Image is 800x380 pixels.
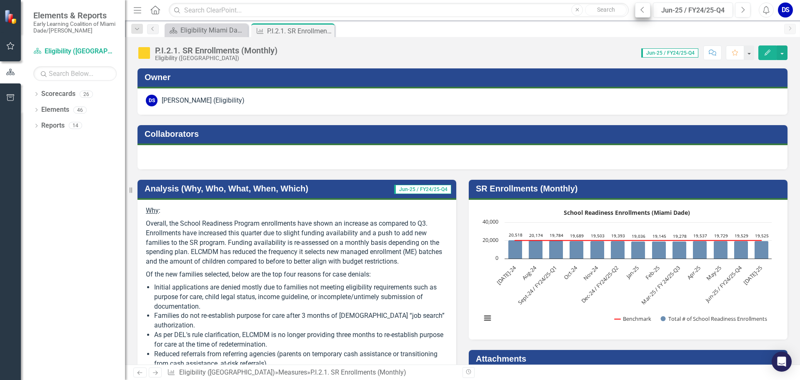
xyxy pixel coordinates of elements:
[562,264,579,281] text: Oct-24
[477,206,779,331] div: School Readiness Enrollments (Miami Dade). Highcharts interactive chart.
[570,241,584,259] path: Oct-24, 19,689. Total # of School Readiness Enrollments.
[162,96,245,106] div: [PERSON_NAME] (Eligibility)
[570,233,584,239] text: 19,689
[154,330,448,350] li: As per DEL's rule clarification, ELCMDM is no longer providing three months to re-establish purpo...
[146,95,157,106] div: DS
[508,240,769,259] g: Total # of School Readiness Enrollments, series 2 of 2. Bar series with 13 bars.
[549,241,563,259] path: Sept-24 / FY24/25-Q1, 19,784. Total # of School Readiness Enrollments.
[278,368,307,376] a: Measures
[495,264,517,286] text: [DATE]-24
[155,55,277,61] div: Eligibility ([GEOGRAPHIC_DATA])
[652,242,666,259] path: Feb-25, 19,145. Total # of School Readiness Enrollments.
[693,241,707,259] path: Apr-25, 19,537. Total # of School Readiness Enrollments.
[146,217,448,268] p: Overall, the School Readiness Program enrollments have shown an increase as compared to Q3. Enrol...
[742,264,764,286] text: [DATE]-25
[582,264,600,282] text: Nov-24
[137,46,151,60] img: Caution
[624,264,641,281] text: Jan-25
[513,239,763,242] g: Benchmark, series 1 of 2. Line with 13 data points.
[580,264,620,305] text: Dec-24 / FY24/25-Q2
[394,185,451,194] span: Jun-25 / FY24/25-Q4
[145,73,783,82] h3: Owner
[517,264,558,306] text: Sept-24 / FY24/25-Q1
[672,242,687,259] path: Mar-25 / FY 24/25-Q3, 19,278. Total # of School Readiness Enrollments.
[146,206,448,217] p: :
[33,20,117,34] small: Early Learning Coalition of Miami Dade/[PERSON_NAME]
[509,232,522,238] text: 20,518
[80,91,93,98] div: 26
[615,315,651,322] button: Show Benchmark
[631,242,645,259] path: Jan-25, 19,036. Total # of School Readiness Enrollments.
[693,233,707,239] text: 19,537
[673,233,687,239] text: 19,278
[529,241,543,259] path: Aug-24, 20,174. Total # of School Readiness Enrollments.
[146,206,159,214] u: Why
[520,264,538,281] text: Aug-24
[482,218,498,225] text: 40,000
[778,3,793,18] button: DS
[145,129,783,138] h3: Collaborators
[705,264,722,282] text: May-25
[167,368,456,377] div: » »
[644,264,661,281] text: Feb-25
[755,233,769,239] text: 19,525
[641,48,698,58] span: Jun-25 / FY24/25-Q4
[41,121,65,131] a: Reports
[41,105,69,115] a: Elements
[476,354,783,363] h3: Attachments
[41,89,75,99] a: Scorecards
[154,283,448,312] li: Initial applications are denied mostly due to families not meeting eligibility requirements such ...
[632,233,645,239] text: 19,036
[476,184,783,193] h3: SR Enrollments (Monthly)
[33,47,117,56] a: Eligibility ([GEOGRAPHIC_DATA])
[611,241,625,259] path: Dec-24 / FY24/25-Q2, 19,393. Total # of School Readiness Enrollments.
[591,233,605,239] text: 19,503
[735,233,748,239] text: 19,529
[155,46,277,55] div: P.I.2.1. SR Enrollments (Monthly)
[73,106,87,113] div: 46
[169,3,629,18] input: Search ClearPoint...
[640,264,681,306] text: Mar-25 / FY 24/25-Q3
[652,233,666,239] text: 19,145
[145,184,372,193] h3: Analysis (Why, Who, What, When, Which)
[550,232,563,238] text: 19,784
[482,236,498,244] text: 20,000
[154,350,448,369] li: Reduced referrals from referring agencies (parents on temporary cash assistance or transitioning ...
[703,264,744,304] text: Jun-25 / FY24/25-Q4
[585,4,627,16] button: Search
[656,5,730,15] div: Jun-25 / FY24/25-Q4
[33,10,117,20] span: Elements & Reports
[69,122,82,129] div: 14
[772,352,792,372] div: Open Intercom Messenger
[714,233,728,239] text: 19,729
[611,233,625,239] text: 19,393
[714,241,728,259] path: May-25, 19,729. Total # of School Readiness Enrollments.
[653,3,733,18] button: Jun-25 / FY24/25-Q4
[33,66,117,81] input: Search Below...
[267,26,332,36] div: P.I.2.1. SR Enrollments (Monthly)
[508,240,522,259] path: Jul-24, 20,518. Total # of School Readiness Enrollments.
[180,25,246,35] div: Eligibility Miami Dade Dashboard
[4,10,19,24] img: ClearPoint Strategy
[734,241,748,259] path: Jun-25 / FY24/25-Q4, 19,529. Total # of School Readiness Enrollments.
[529,232,543,238] text: 20,174
[564,209,690,216] text: School Readiness Enrollments (Miami Dade)
[310,368,406,376] div: P.I.2.1. SR Enrollments (Monthly)
[154,311,448,330] li: Families do not re-establish purpose for care after 3 months of [DEMOGRAPHIC_DATA] “job search” a...
[660,315,768,322] button: Show Total # of School Readiness Enrollments
[685,264,702,281] text: Apr-25
[146,268,448,281] p: Of the new families selected, below are the top four reasons for case denials:
[482,312,493,324] button: View chart menu, School Readiness Enrollments (Miami Dade)
[167,25,246,35] a: Eligibility Miami Dade Dashboard
[755,241,769,259] path: Jul-25, 19,525. Total # of School Readiness Enrollments.
[590,241,605,259] path: Nov-24, 19,503. Total # of School Readiness Enrollments.
[477,206,776,331] svg: Interactive chart
[597,6,615,13] span: Search
[495,254,498,262] text: 0
[179,368,275,376] a: Eligibility ([GEOGRAPHIC_DATA])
